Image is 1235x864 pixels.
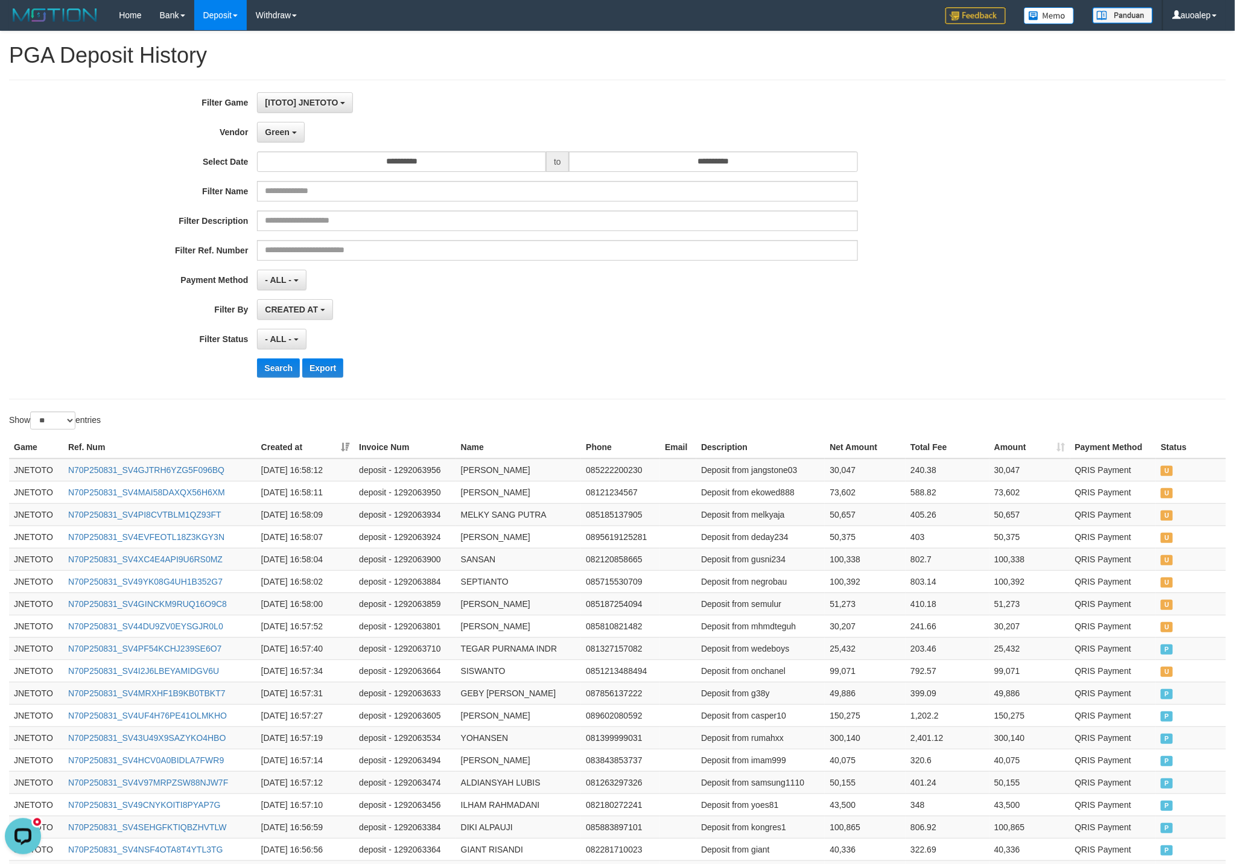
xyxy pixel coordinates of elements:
[825,548,906,570] td: 100,338
[989,771,1070,793] td: 50,155
[9,436,63,459] th: Game
[906,526,989,548] td: 403
[989,459,1070,481] td: 30,047
[825,436,906,459] th: Net Amount
[825,704,906,726] td: 150,275
[256,838,355,860] td: [DATE] 16:56:56
[1161,600,1173,610] span: UNPAID
[257,358,300,378] button: Search
[825,503,906,526] td: 50,657
[1161,555,1173,565] span: UNPAID
[302,358,343,378] button: Export
[1070,503,1157,526] td: QRIS Payment
[256,749,355,771] td: [DATE] 16:57:14
[825,659,906,682] td: 99,071
[1070,436,1157,459] th: Payment Method
[265,275,291,285] span: - ALL -
[257,299,333,320] button: CREATED AT
[354,459,456,481] td: deposit - 1292063956
[9,503,63,526] td: JNETOTO
[1161,689,1173,699] span: PAID
[1161,466,1173,476] span: UNPAID
[68,778,228,787] a: N70P250831_SV4V97MRPZSW88NJW7F
[9,6,101,24] img: MOTION_logo.png
[581,793,660,816] td: 082180272241
[581,838,660,860] td: 082281710023
[456,526,582,548] td: [PERSON_NAME]
[256,637,355,659] td: [DATE] 16:57:40
[31,3,43,14] div: new message indicator
[581,592,660,615] td: 085187254094
[265,334,291,344] span: - ALL -
[354,749,456,771] td: deposit - 1292063494
[581,459,660,481] td: 085222200230
[1070,592,1157,615] td: QRIS Payment
[696,548,825,570] td: Deposit from gusni234
[696,793,825,816] td: Deposit from yoes81
[1161,577,1173,588] span: UNPAID
[581,548,660,570] td: 082120858665
[256,704,355,726] td: [DATE] 16:57:27
[456,726,582,749] td: YOHANSEN
[256,481,355,503] td: [DATE] 16:58:11
[354,659,456,682] td: deposit - 1292063664
[265,305,318,314] span: CREATED AT
[354,726,456,749] td: deposit - 1292063534
[9,771,63,793] td: JNETOTO
[265,98,338,107] span: [ITOTO] JNETOTO
[825,771,906,793] td: 50,155
[256,726,355,749] td: [DATE] 16:57:19
[1161,622,1173,632] span: UNPAID
[1070,548,1157,570] td: QRIS Payment
[9,682,63,704] td: JNETOTO
[989,816,1070,838] td: 100,865
[256,659,355,682] td: [DATE] 16:57:34
[989,481,1070,503] td: 73,602
[581,704,660,726] td: 089602080592
[256,816,355,838] td: [DATE] 16:56:59
[825,682,906,704] td: 49,886
[696,592,825,615] td: Deposit from semulur
[456,548,582,570] td: SANSAN
[825,637,906,659] td: 25,432
[456,570,582,592] td: SEPTIANTO
[256,592,355,615] td: [DATE] 16:58:00
[1070,838,1157,860] td: QRIS Payment
[9,749,63,771] td: JNETOTO
[989,726,1070,749] td: 300,140
[456,682,582,704] td: GEBY [PERSON_NAME]
[906,816,989,838] td: 806.92
[354,793,456,816] td: deposit - 1292063456
[68,488,225,497] a: N70P250831_SV4MAI58DAXQX56H6XM
[1070,816,1157,838] td: QRIS Payment
[581,726,660,749] td: 081399999031
[696,659,825,682] td: Deposit from onchanel
[581,816,660,838] td: 085883897101
[989,749,1070,771] td: 40,075
[825,526,906,548] td: 50,375
[989,526,1070,548] td: 50,375
[906,704,989,726] td: 1,202.2
[68,755,224,765] a: N70P250831_SV4HCV0A0BIDLA7FWR9
[581,436,660,459] th: Phone
[825,749,906,771] td: 40,075
[456,816,582,838] td: DIKI ALPAUJI
[906,749,989,771] td: 320.6
[9,726,63,749] td: JNETOTO
[906,481,989,503] td: 588.82
[581,615,660,637] td: 085810821482
[1070,615,1157,637] td: QRIS Payment
[906,592,989,615] td: 410.18
[1161,778,1173,789] span: PAID
[9,548,63,570] td: JNETOTO
[581,526,660,548] td: 0895619125281
[825,816,906,838] td: 100,865
[989,637,1070,659] td: 25,432
[1070,704,1157,726] td: QRIS Payment
[1070,726,1157,749] td: QRIS Payment
[696,615,825,637] td: Deposit from mhmdteguh
[989,704,1070,726] td: 150,275
[456,503,582,526] td: MELKY SANG PUTRA
[581,503,660,526] td: 085185137905
[1161,823,1173,833] span: PAID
